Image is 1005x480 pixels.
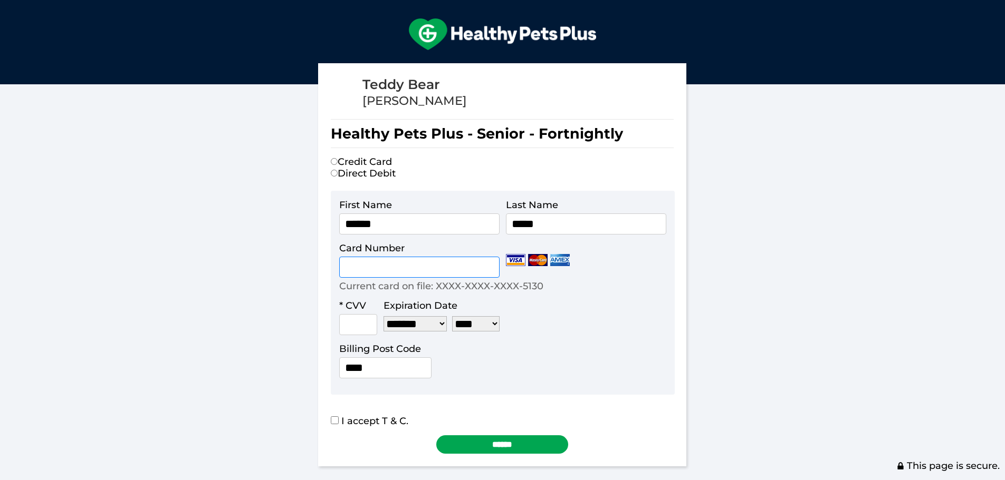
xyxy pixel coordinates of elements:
[331,168,396,179] label: Direct Debit
[331,170,338,177] input: Direct Debit
[339,280,543,292] p: Current card on file: XXXX-XXXX-XXXX-5130
[550,254,570,266] img: Amex
[339,199,392,211] label: First Name
[384,300,457,311] label: Expiration Date
[331,416,339,424] input: I accept T & C.
[896,460,1000,472] span: This page is secure.
[362,76,467,93] div: Teddy Bear
[362,93,467,109] div: [PERSON_NAME]
[331,119,674,148] h1: Healthy Pets Plus - Senior - Fortnightly
[339,300,366,311] label: * CVV
[331,415,408,427] label: I accept T & C.
[528,254,548,266] img: Mastercard
[339,343,421,355] label: Billing Post Code
[331,156,392,168] label: Credit Card
[506,254,525,266] img: Visa
[506,199,558,211] label: Last Name
[331,158,338,165] input: Credit Card
[339,242,405,254] label: Card Number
